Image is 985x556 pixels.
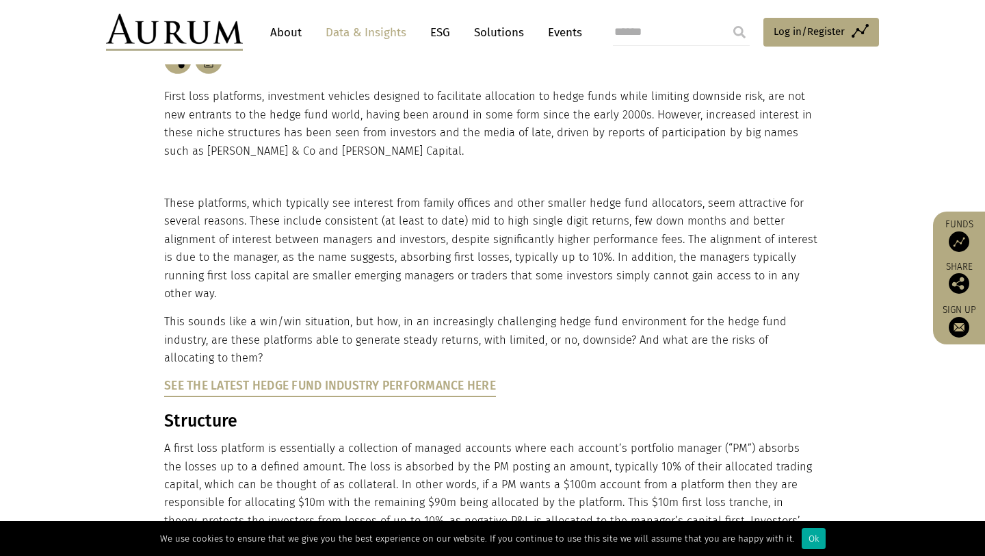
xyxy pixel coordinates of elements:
img: Share this post [949,273,969,294]
a: See the latest Hedge Fund Industry Performance here [164,379,496,393]
p: First loss platforms, investment vehicles designed to facilitate allocation to hedge funds while ... [164,88,821,160]
a: Funds [940,218,978,252]
a: Data & Insights [319,20,413,45]
p: These platforms, which typically see interest from family offices and other smaller hedge fund al... [164,194,817,303]
span: Log in/Register [774,23,845,40]
div: Ok [802,528,826,549]
a: Log in/Register [763,18,879,47]
img: Aurum [106,14,243,51]
h3: Structure [164,411,817,431]
a: Solutions [467,20,531,45]
a: About [263,20,308,45]
img: Access Funds [949,231,969,252]
p: This sounds like a win/win situation, but how, in an increasingly challenging hedge fund environm... [164,313,817,367]
a: Events [541,20,582,45]
a: ESG [423,20,457,45]
a: Sign up [940,304,978,338]
div: Share [940,262,978,294]
input: Submit [726,18,753,46]
img: Sign up to our newsletter [949,317,969,338]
